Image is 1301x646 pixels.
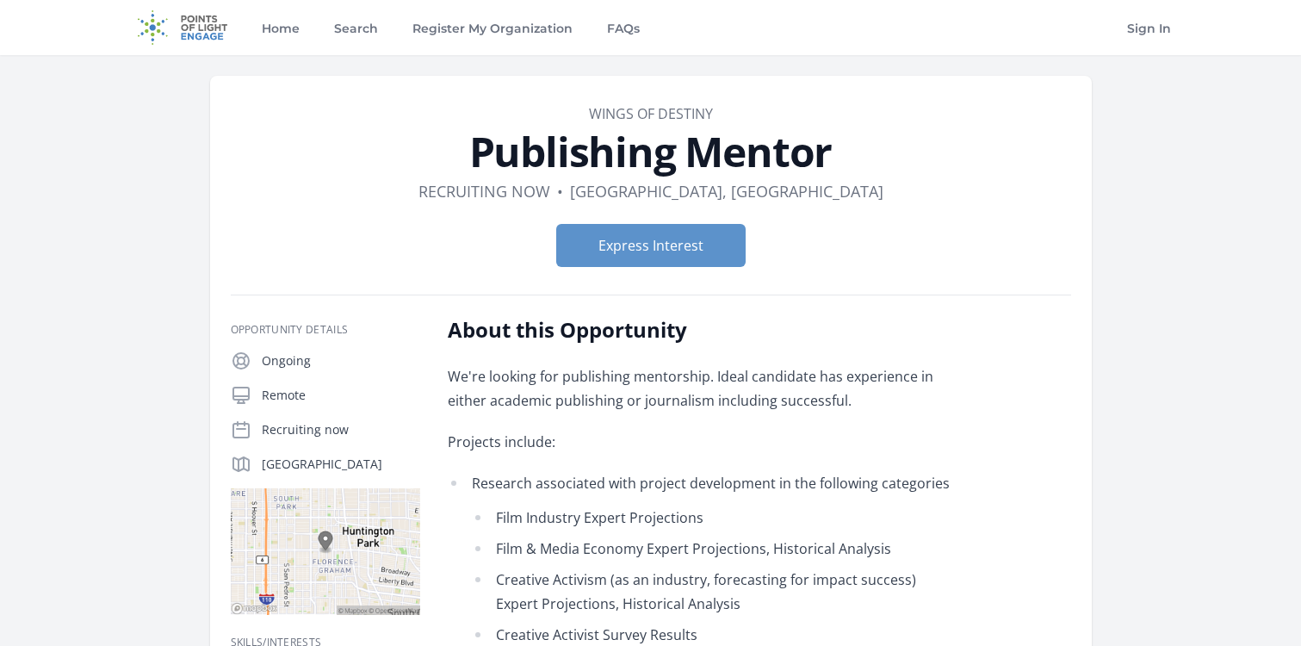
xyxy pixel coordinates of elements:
h2: About this Opportunity [448,316,951,344]
li: Film Industry Expert Projections [472,506,951,530]
li: Film & Media Economy Expert Projections, Historical Analysis [472,537,951,561]
p: Projects include: [448,430,951,454]
p: Ongoing [262,352,420,370]
h1: Publishing Mentor [231,131,1071,172]
dd: [GEOGRAPHIC_DATA], [GEOGRAPHIC_DATA] [570,179,883,203]
p: Recruiting now [262,421,420,438]
a: Wings of Destiny [589,104,713,123]
h3: Opportunity Details [231,323,420,337]
button: Express Interest [556,224,746,267]
p: We're looking for publishing mentorship. Ideal candidate has experience in either academic publis... [448,364,951,413]
p: [GEOGRAPHIC_DATA] [262,456,420,473]
p: Remote [262,387,420,404]
dd: Recruiting now [418,179,550,203]
li: Creative Activism (as an industry, forecasting for impact success) Expert Projections, Historical... [472,568,951,616]
div: • [557,179,563,203]
img: Map [231,488,420,615]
